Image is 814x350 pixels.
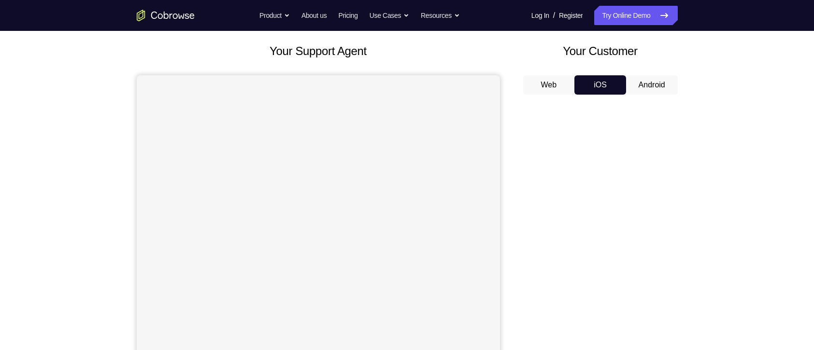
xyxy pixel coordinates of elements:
button: Resources [421,6,460,25]
h2: Your Support Agent [137,42,500,60]
button: iOS [574,75,626,95]
a: Register [559,6,583,25]
button: Product [259,6,290,25]
a: About us [301,6,327,25]
button: Android [626,75,678,95]
a: Go to the home page [137,10,195,21]
a: Try Online Demo [594,6,677,25]
span: / [553,10,555,21]
a: Pricing [338,6,357,25]
a: Log In [531,6,549,25]
button: Web [523,75,575,95]
button: Use Cases [370,6,409,25]
h2: Your Customer [523,42,678,60]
